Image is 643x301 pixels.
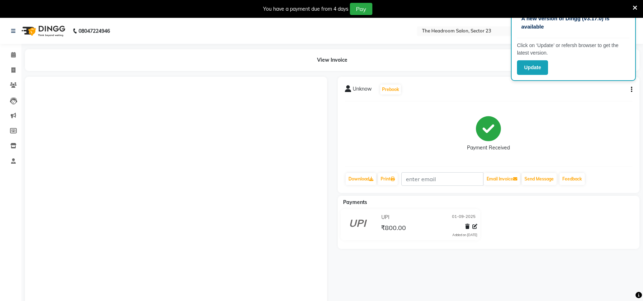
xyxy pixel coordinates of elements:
span: 01-09-2025 [452,214,476,221]
span: Unknow [353,85,372,95]
div: You have a payment due from 4 days [263,5,348,13]
img: logo [18,21,67,41]
b: 08047224946 [79,21,110,41]
button: Pay [350,3,372,15]
a: Feedback [559,173,585,185]
span: ₹800.00 [381,224,406,234]
span: Payments [343,199,367,205]
div: Added on [DATE] [452,233,477,238]
a: Print [378,173,398,185]
span: UPI [381,214,390,221]
button: Prebook [380,85,401,95]
a: Download [346,173,376,185]
input: enter email [401,172,483,186]
button: Update [517,60,548,75]
p: A new version of Dingg (v3.17.0) is available [521,15,626,31]
p: Click on ‘Update’ or refersh browser to get the latest version. [517,42,630,57]
div: View Invoice [25,49,639,71]
div: Payment Received [467,144,510,152]
button: Email Invoice [484,173,520,185]
button: Send Message [522,173,557,185]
